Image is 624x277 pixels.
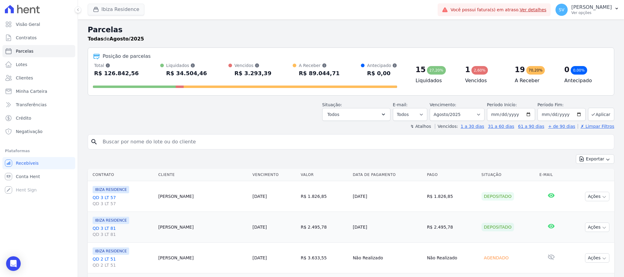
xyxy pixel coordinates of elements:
[548,124,575,129] a: + de 90 dias
[252,225,267,230] a: [DATE]
[350,169,425,181] th: Data de Pagamento
[299,68,340,78] div: R$ 89.044,71
[559,8,564,12] span: SV
[252,255,267,260] a: [DATE]
[93,247,129,255] span: IBIZA RESIDENCE
[481,192,514,201] div: Depositado
[425,181,479,212] td: R$ 1.826,85
[367,68,397,78] div: R$ 0,00
[576,154,614,164] button: Exportar
[425,169,479,181] th: Pago
[156,169,250,181] th: Cliente
[571,10,612,15] p: Ver opções
[16,48,33,54] span: Parcelas
[166,62,207,68] div: Liquidados
[415,65,425,75] div: 15
[481,223,514,231] div: Depositado
[350,243,425,273] td: Não Realizado
[487,102,517,107] label: Período Inicío:
[322,108,390,121] button: Todos
[16,102,47,108] span: Transferências
[93,225,153,237] a: QD 3 LT 81QD 3 LT 81
[2,99,75,111] a: Transferências
[156,243,250,273] td: [PERSON_NAME]
[6,256,21,271] div: Open Intercom Messenger
[481,254,511,262] div: Agendado
[103,53,151,60] div: Posição de parcelas
[2,72,75,84] a: Clientes
[585,223,609,232] button: Ações
[465,77,505,84] h4: Vencidos
[450,7,546,13] span: Você possui fatura(s) em atraso.
[435,124,458,129] label: Vencidos:
[461,124,484,129] a: 1 a 30 dias
[93,262,153,268] span: QD 2 LT 51
[551,1,624,18] button: SV [PERSON_NAME] Ver opções
[537,169,565,181] th: E-mail
[564,65,569,75] div: 0
[425,243,479,273] td: Não Realizado
[93,217,129,224] span: IBIZA RESIDENCE
[515,65,525,75] div: 19
[93,186,129,193] span: IBIZA RESIDENCE
[93,231,153,237] span: QD 3 LT 81
[538,102,586,108] label: Período Fim:
[88,24,614,35] h2: Parcelas
[234,62,271,68] div: Vencidos
[2,170,75,183] a: Conta Hent
[90,138,98,146] i: search
[367,62,397,68] div: Antecipado
[2,45,75,57] a: Parcelas
[93,256,153,268] a: QD 2 LT 51QD 2 LT 51
[298,212,350,243] td: R$ 2.495,78
[16,160,39,166] span: Recebíveis
[526,66,545,75] div: 70,20%
[88,35,144,43] p: de
[94,68,139,78] div: R$ 126.842,56
[234,68,271,78] div: R$ 3.293,39
[93,201,153,207] span: QD 3 LT 57
[250,169,298,181] th: Vencimento
[350,181,425,212] td: [DATE]
[393,102,408,107] label: E-mail:
[16,88,47,94] span: Minha Carteira
[252,194,267,199] a: [DATE]
[2,32,75,44] a: Contratos
[298,181,350,212] td: R$ 1.826,85
[156,212,250,243] td: [PERSON_NAME]
[350,212,425,243] td: [DATE]
[515,77,555,84] h4: A Receber
[471,66,488,75] div: 2,60%
[2,112,75,124] a: Crédito
[425,212,479,243] td: R$ 2.495,78
[16,75,33,81] span: Clientes
[571,4,612,10] p: [PERSON_NAME]
[585,253,609,263] button: Ações
[327,111,339,118] span: Todos
[298,169,350,181] th: Valor
[427,66,446,75] div: 27,20%
[156,181,250,212] td: [PERSON_NAME]
[2,157,75,169] a: Recebíveis
[99,136,612,148] input: Buscar por nome do lote ou do cliente
[415,77,455,84] h4: Liquidados
[2,18,75,30] a: Visão Geral
[2,125,75,138] a: Negativação
[16,128,43,135] span: Negativação
[5,147,73,155] div: Plataformas
[16,35,37,41] span: Contratos
[571,66,587,75] div: 0,00%
[166,68,207,78] div: R$ 34.504,46
[2,58,75,71] a: Lotes
[479,169,537,181] th: Situação
[299,62,340,68] div: A Receber
[585,192,609,201] button: Ações
[520,7,547,12] a: Ver detalhes
[93,195,153,207] a: QD 3 LT 57QD 3 LT 57
[298,243,350,273] td: R$ 3.633,55
[88,4,144,15] button: Ibiza Residence
[465,65,470,75] div: 1
[16,61,27,68] span: Lotes
[88,36,104,42] strong: Todas
[2,85,75,97] a: Minha Carteira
